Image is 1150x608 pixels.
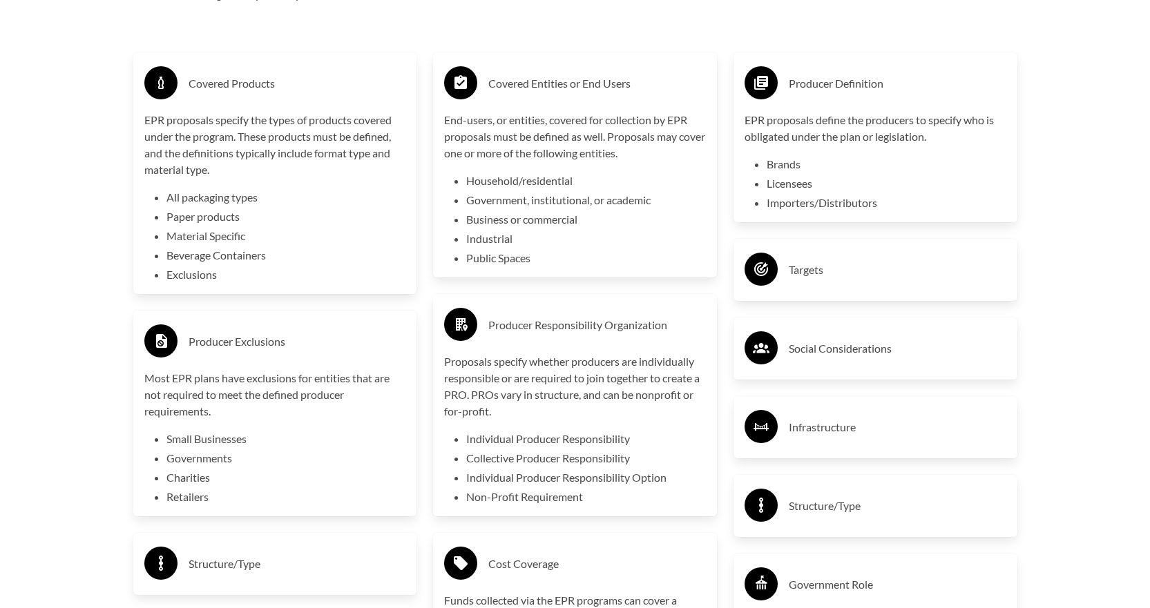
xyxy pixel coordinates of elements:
li: Governments [166,450,406,467]
li: Individual Producer Responsibility [466,431,706,447]
li: Government, institutional, or academic [466,192,706,208]
li: Retailers [166,489,406,505]
li: Charities [166,469,406,486]
h3: Government Role [789,573,1006,596]
h3: Producer Definition [789,72,1006,95]
li: Household/residential [466,173,706,189]
li: Business or commercial [466,211,706,228]
h3: Social Considerations [789,337,1006,360]
li: Brands [767,156,1006,173]
h3: Producer Responsibility Organization [488,314,706,336]
h3: Covered Entities or End Users [488,72,706,95]
p: Most EPR plans have exclusions for entities that are not required to meet the defined producer re... [144,370,406,420]
li: Individual Producer Responsibility Option [466,469,706,486]
p: EPR proposals define the producers to specify who is obligated under the plan or legislation. [745,112,1006,145]
li: Non-Profit Requirement [466,489,706,505]
h3: Infrastructure [789,416,1006,438]
li: Small Businesses [166,431,406,447]
h3: Structure/Type [789,495,1006,517]
li: Collective Producer Responsibility [466,450,706,467]
li: Industrial [466,231,706,247]
li: Importers/Distributors [767,195,1006,211]
h3: Producer Exclusions [189,331,406,353]
p: EPR proposals specify the types of products covered under the program. These products must be def... [144,112,406,178]
li: Licensees [767,175,1006,192]
li: Public Spaces [466,250,706,266]
p: Proposals specify whether producers are individually responsible or are required to join together... [444,353,706,420]
li: Material Specific [166,228,406,244]
h3: Targets [789,259,1006,281]
h3: Covered Products [189,72,406,95]
li: Beverage Containers [166,247,406,264]
h3: Cost Coverage [488,553,706,575]
li: Exclusions [166,266,406,283]
li: Paper products [166,208,406,225]
li: All packaging types [166,189,406,206]
h3: Structure/Type [189,553,406,575]
p: End-users, or entities, covered for collection by EPR proposals must be defined as well. Proposal... [444,112,706,161]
